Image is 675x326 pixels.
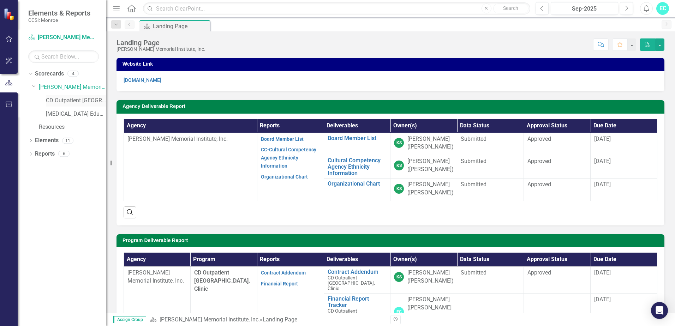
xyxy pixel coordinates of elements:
[461,135,486,142] span: Submitted
[328,135,387,141] a: Board Member List
[28,50,99,63] input: Search Below...
[594,296,611,303] span: [DATE]
[457,179,524,201] td: Double-Click to Edit
[324,179,390,201] td: Double-Click to Edit Right Click for Context Menu
[46,110,106,118] a: [MEDICAL_DATA] Education Series
[324,267,390,294] td: Double-Click to Edit Right Click for Context Menu
[656,2,669,15] button: EC
[553,5,616,13] div: Sep-2025
[407,269,454,285] div: [PERSON_NAME] ([PERSON_NAME])
[461,269,486,276] span: Submitted
[328,275,375,291] span: CD Outpatient [GEOGRAPHIC_DATA]. Clinic
[407,135,454,151] div: [PERSON_NAME] ([PERSON_NAME])
[123,238,661,243] h3: Program Deliverable Report
[261,147,316,169] a: CC-Cultural Competency Agency Ethnicity Information
[457,133,524,155] td: Double-Click to Edit
[28,9,90,17] span: Elements & Reports
[527,158,551,164] span: Approved
[4,8,16,20] img: ClearPoint Strategy
[324,133,390,155] td: Double-Click to Edit Right Click for Context Menu
[328,157,387,176] a: Cultural Competency Agency Ethnicity Information
[328,181,387,187] a: Organizational Chart
[524,155,591,179] td: Double-Click to Edit
[127,269,187,285] p: [PERSON_NAME] Memorial Institute, Inc.
[328,296,387,308] a: Financial Report Tracker
[67,71,79,77] div: 4
[117,39,205,47] div: Landing Page
[153,22,208,31] div: Landing Page
[407,157,454,174] div: [PERSON_NAME] ([PERSON_NAME])
[527,269,551,276] span: Approved
[123,61,661,67] h3: Website Link
[160,316,260,323] a: [PERSON_NAME] Memorial Institute, Inc.
[461,181,486,188] span: Submitted
[39,123,106,131] a: Resources
[261,281,298,286] a: Financial Report
[150,316,385,324] div: »
[527,181,551,188] span: Approved
[28,34,99,42] a: [PERSON_NAME] Memorial Institute, Inc.
[324,155,390,179] td: Double-Click to Edit Right Click for Context Menu
[594,181,611,188] span: [DATE]
[551,2,618,15] button: Sep-2025
[394,272,404,282] div: KS
[263,316,297,323] div: Landing Page
[35,137,59,145] a: Elements
[524,179,591,201] td: Double-Click to Edit
[594,158,611,164] span: [DATE]
[261,174,308,180] a: Organizational Chart
[28,17,90,23] small: CCSI: Monroe
[113,316,146,323] span: Assign Group
[503,5,518,11] span: Search
[143,2,530,15] input: Search ClearPoint...
[124,77,161,83] a: [DOMAIN_NAME]
[461,158,486,164] span: Submitted
[457,155,524,179] td: Double-Click to Edit
[594,135,611,142] span: [DATE]
[35,70,64,78] a: Scorecards
[524,133,591,155] td: Double-Click to Edit
[407,181,454,197] div: [PERSON_NAME] ([PERSON_NAME])
[39,83,106,91] a: [PERSON_NAME] Memorial Institute, Inc.
[46,97,106,105] a: CD Outpatient [GEOGRAPHIC_DATA]. Clinic
[194,269,250,292] span: CD Outpatient [GEOGRAPHIC_DATA]. Clinic
[328,269,387,275] a: Contract Addendum
[261,136,304,142] a: Board Member List
[493,4,528,13] button: Search
[394,184,404,194] div: KS
[457,267,524,294] td: Double-Click to Edit
[394,161,404,170] div: KS
[394,307,404,317] div: EC
[524,267,591,294] td: Double-Click to Edit
[651,302,668,319] div: Open Intercom Messenger
[62,138,73,144] div: 11
[58,151,70,157] div: 6
[127,135,253,143] p: [PERSON_NAME] Memorial Institute, Inc.
[594,269,611,276] span: [DATE]
[117,47,205,52] div: [PERSON_NAME] Memorial Institute, Inc.
[328,308,375,324] span: CD Outpatient [GEOGRAPHIC_DATA]. Clinic
[394,138,404,148] div: KS
[123,104,661,109] h3: Agency Deliverable Report
[527,135,551,142] span: Approved
[261,270,306,276] a: Contract Addendum
[35,150,55,158] a: Reports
